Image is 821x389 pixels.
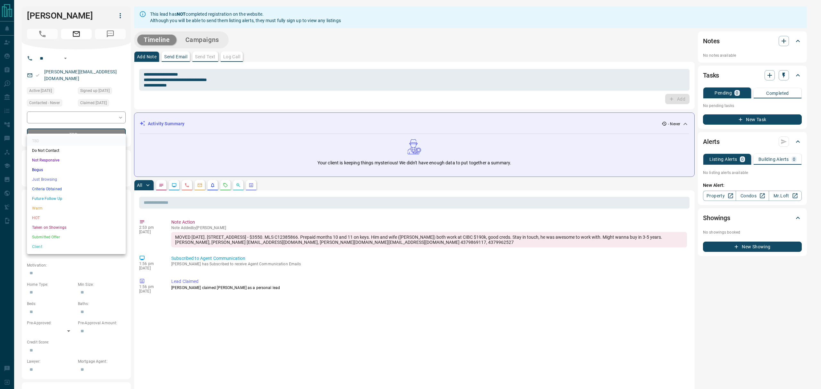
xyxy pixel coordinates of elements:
[27,165,126,175] li: Bogus
[27,184,126,194] li: Criteria Obtained
[27,194,126,203] li: Future Follow Up
[27,242,126,252] li: Client
[27,232,126,242] li: Submitted Offer
[27,213,126,223] li: HOT
[27,223,126,232] li: Taken on Showings
[27,155,126,165] li: Not Responsive
[27,146,126,155] li: Do Not Contact
[27,175,126,184] li: Just Browsing
[27,203,126,213] li: Warm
